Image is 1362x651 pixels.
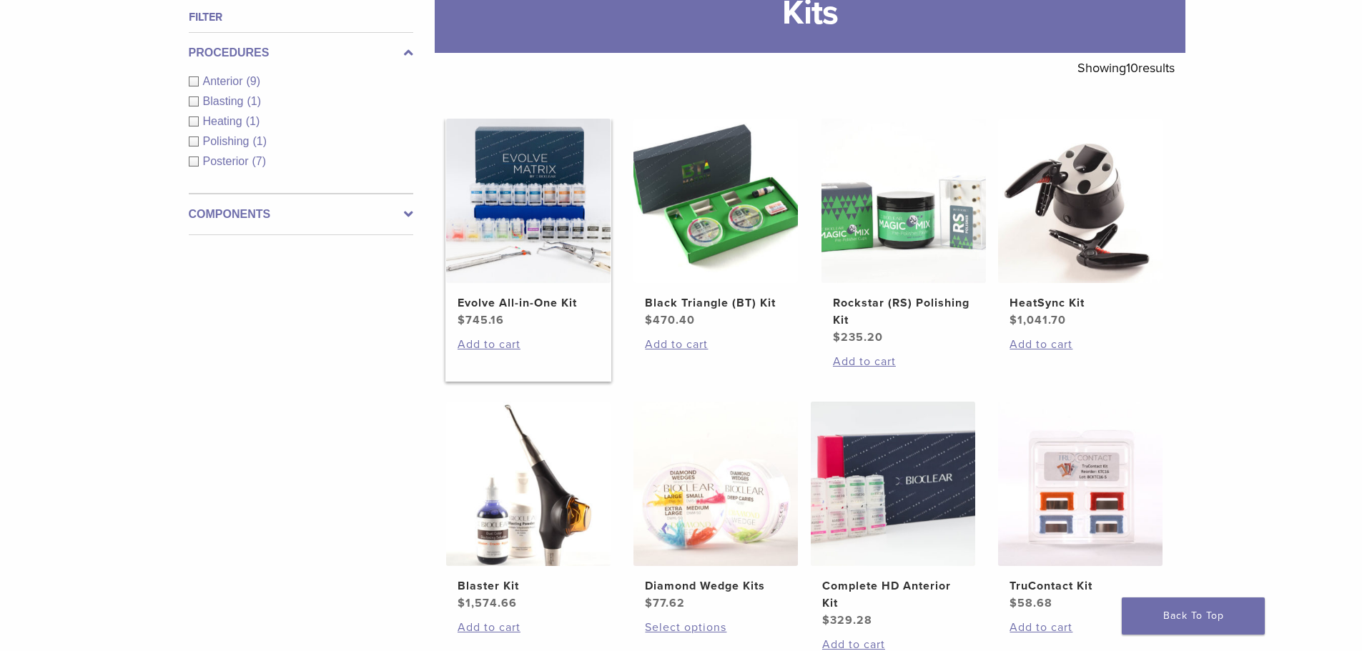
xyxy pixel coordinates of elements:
bdi: 329.28 [822,613,872,627]
a: Black Triangle (BT) KitBlack Triangle (BT) Kit $470.40 [633,119,799,329]
h2: Blaster Kit [458,577,599,595]
bdi: 745.16 [458,313,504,327]
span: $ [822,613,830,627]
span: Blasting [203,95,247,107]
a: Blaster KitBlaster Kit $1,574.66 [445,402,612,612]
h2: Rockstar (RS) Polishing Kit [833,294,974,329]
bdi: 1,574.66 [458,596,517,610]
label: Procedures [189,44,413,61]
img: Evolve All-in-One Kit [446,119,611,283]
a: Complete HD Anterior KitComplete HD Anterior Kit $329.28 [810,402,977,629]
a: TruContact KitTruContact Kit $58.68 [997,402,1164,612]
span: (1) [246,115,260,127]
p: Showing results [1077,53,1175,83]
label: Components [189,206,413,223]
span: 10 [1126,60,1138,76]
bdi: 1,041.70 [1010,313,1066,327]
a: Add to cart: “TruContact Kit” [1010,619,1151,636]
h2: HeatSync Kit [1010,294,1151,312]
img: Complete HD Anterior Kit [811,402,975,566]
a: Rockstar (RS) Polishing KitRockstar (RS) Polishing Kit $235.20 [821,119,987,346]
a: Add to cart: “HeatSync Kit” [1010,336,1151,353]
bdi: 58.68 [1010,596,1052,610]
span: (1) [247,95,261,107]
span: $ [1010,313,1017,327]
a: HeatSync KitHeatSync Kit $1,041.70 [997,119,1164,329]
span: Posterior [203,155,252,167]
a: Select options for “Diamond Wedge Kits” [645,619,786,636]
img: Black Triangle (BT) Kit [633,119,798,283]
img: TruContact Kit [998,402,1163,566]
a: Add to cart: “Black Triangle (BT) Kit” [645,336,786,353]
h2: Complete HD Anterior Kit [822,577,964,612]
span: (9) [247,75,261,87]
h2: Black Triangle (BT) Kit [645,294,786,312]
h4: Filter [189,9,413,26]
img: HeatSync Kit [998,119,1163,283]
span: $ [833,330,841,344]
img: Rockstar (RS) Polishing Kit [821,119,986,283]
a: Add to cart: “Evolve All-in-One Kit” [458,336,599,353]
bdi: 77.62 [645,596,685,610]
h2: TruContact Kit [1010,577,1151,595]
a: Add to cart: “Blaster Kit” [458,619,599,636]
a: Back To Top [1122,597,1265,635]
a: Evolve All-in-One KitEvolve All-in-One Kit $745.16 [445,119,612,329]
img: Blaster Kit [446,402,611,566]
span: $ [645,596,653,610]
span: Polishing [203,135,253,147]
span: $ [458,313,465,327]
a: Diamond Wedge KitsDiamond Wedge Kits $77.62 [633,402,799,612]
span: $ [458,596,465,610]
span: (1) [252,135,267,147]
bdi: 235.20 [833,330,883,344]
span: Anterior [203,75,247,87]
bdi: 470.40 [645,313,695,327]
a: Add to cart: “Rockstar (RS) Polishing Kit” [833,353,974,370]
span: Heating [203,115,246,127]
span: (7) [252,155,267,167]
h2: Evolve All-in-One Kit [458,294,599,312]
span: $ [645,313,653,327]
h2: Diamond Wedge Kits [645,577,786,595]
img: Diamond Wedge Kits [633,402,798,566]
span: $ [1010,596,1017,610]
